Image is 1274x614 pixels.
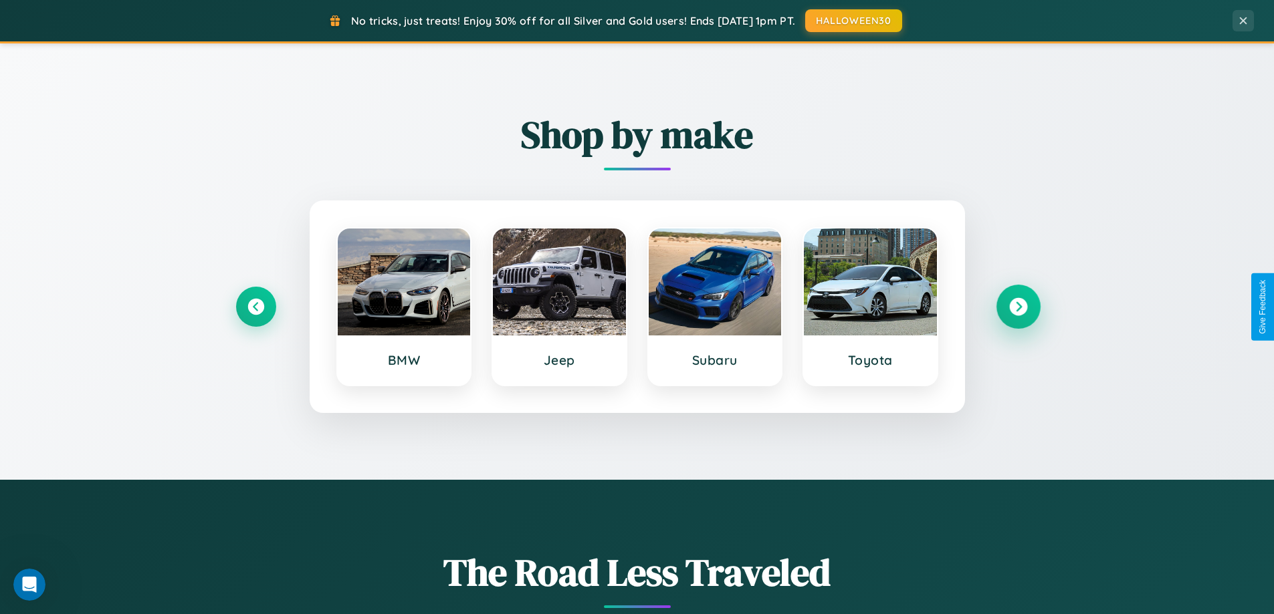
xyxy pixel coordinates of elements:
h2: Shop by make [236,109,1039,160]
h3: BMW [351,352,457,368]
h1: The Road Less Traveled [236,547,1039,598]
iframe: Intercom live chat [13,569,45,601]
h3: Jeep [506,352,613,368]
button: HALLOWEEN30 [805,9,902,32]
h3: Subaru [662,352,768,368]
div: Give Feedback [1258,280,1267,334]
h3: Toyota [817,352,924,368]
span: No tricks, just treats! Enjoy 30% off for all Silver and Gold users! Ends [DATE] 1pm PT. [351,14,795,27]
